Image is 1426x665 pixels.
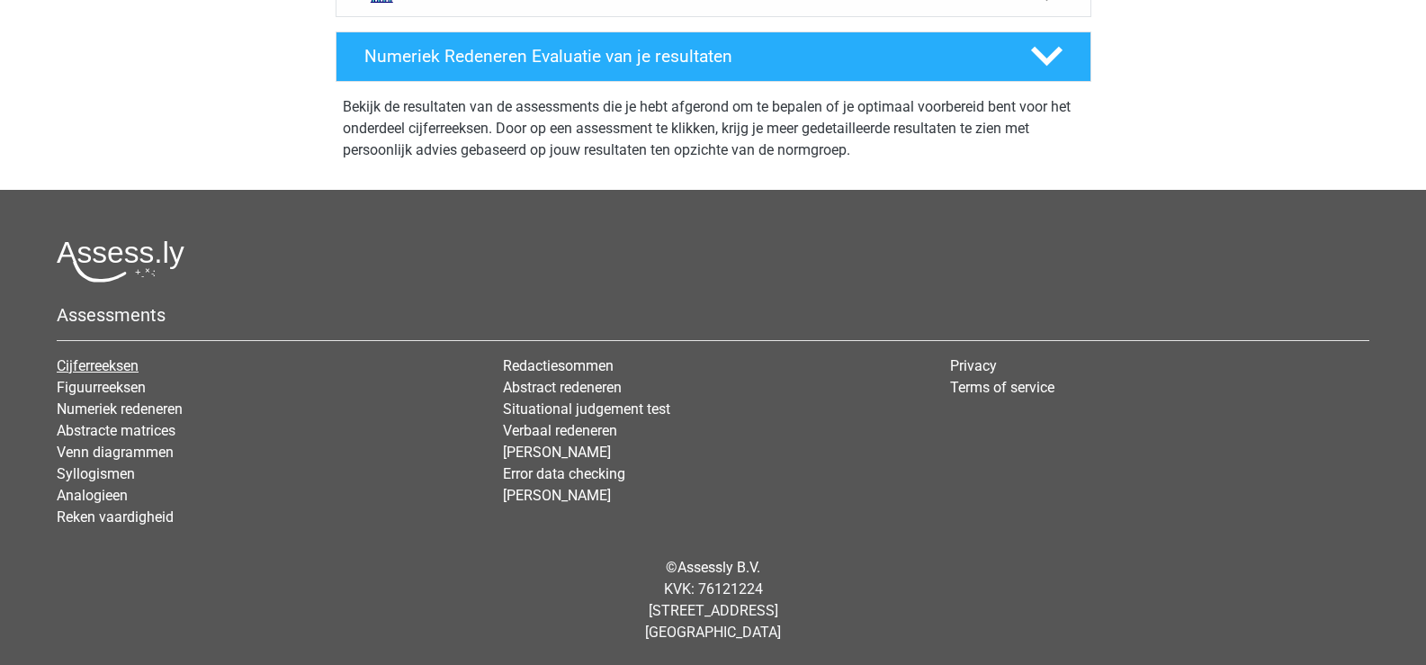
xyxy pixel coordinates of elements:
a: Numeriek Redeneren Evaluatie van je resultaten [328,31,1099,82]
a: Redactiesommen [503,357,614,374]
a: Syllogismen [57,465,135,482]
a: Privacy [950,357,997,374]
a: Error data checking [503,465,625,482]
img: Assessly logo [57,240,184,283]
a: Terms of service [950,379,1054,396]
a: Reken vaardigheid [57,508,174,526]
a: [PERSON_NAME] [503,444,611,461]
a: Abstracte matrices [57,422,175,439]
a: Abstract redeneren [503,379,622,396]
a: Figuurreeksen [57,379,146,396]
a: Assessly B.V. [677,559,760,576]
a: Venn diagrammen [57,444,174,461]
a: Analogieen [57,487,128,504]
a: Cijferreeksen [57,357,139,374]
a: Verbaal redeneren [503,422,617,439]
a: Numeriek redeneren [57,400,183,418]
a: [PERSON_NAME] [503,487,611,504]
a: Situational judgement test [503,400,670,418]
h5: Assessments [57,304,1369,326]
h4: Numeriek Redeneren Evaluatie van je resultaten [364,46,1002,67]
p: Bekijk de resultaten van de assessments die je hebt afgerond om te bepalen of je optimaal voorber... [343,96,1084,161]
div: © KVK: 76121224 [STREET_ADDRESS] [GEOGRAPHIC_DATA] [43,543,1383,658]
